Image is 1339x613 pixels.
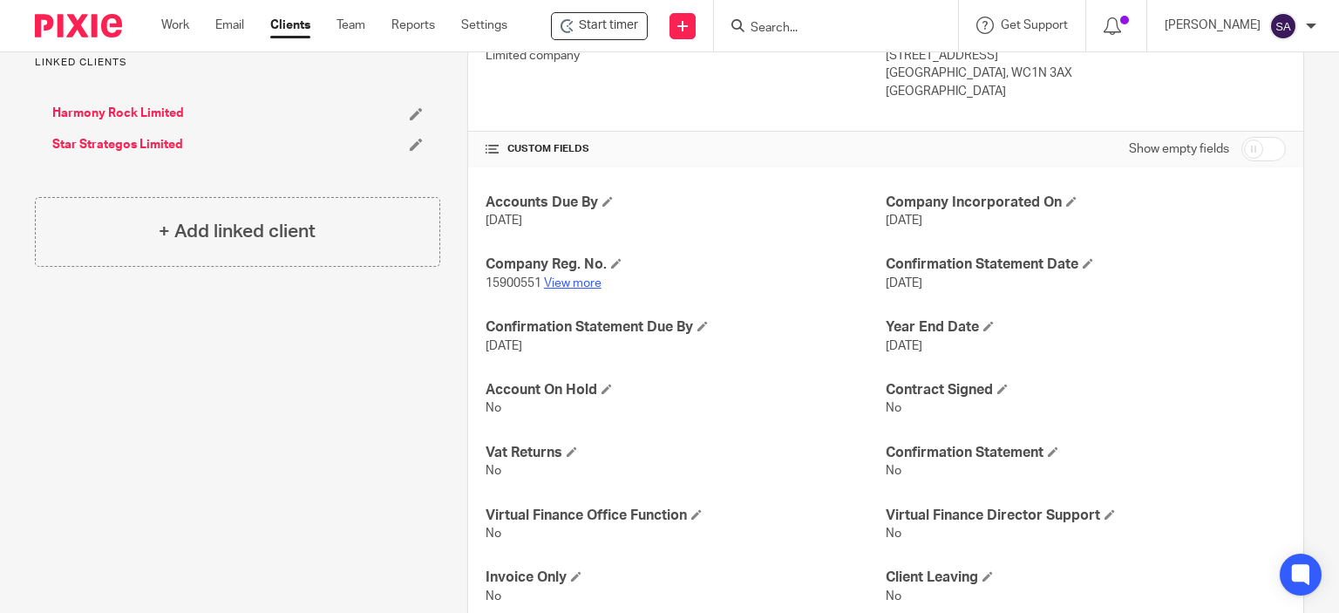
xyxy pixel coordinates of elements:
[886,194,1286,212] h4: Company Incorporated On
[886,255,1286,274] h4: Confirmation Statement Date
[886,215,922,227] span: [DATE]
[486,215,522,227] span: [DATE]
[886,507,1286,525] h4: Virtual Finance Director Support
[486,569,886,587] h4: Invoice Only
[579,17,638,35] span: Start timer
[486,142,886,156] h4: CUSTOM FIELDS
[486,465,501,477] span: No
[749,21,906,37] input: Search
[486,590,501,603] span: No
[35,56,440,70] p: Linked clients
[486,340,522,352] span: [DATE]
[486,255,886,274] h4: Company Reg. No.
[886,47,1286,65] p: [STREET_ADDRESS]
[551,12,648,40] div: Star Rock Holdings Limited
[886,83,1286,100] p: [GEOGRAPHIC_DATA]
[1269,12,1297,40] img: svg%3E
[486,381,886,399] h4: Account On Hold
[270,17,310,34] a: Clients
[486,402,501,414] span: No
[391,17,435,34] a: Reports
[886,528,901,540] span: No
[486,507,886,525] h4: Virtual Finance Office Function
[886,402,901,414] span: No
[886,569,1286,587] h4: Client Leaving
[486,194,886,212] h4: Accounts Due By
[486,47,886,65] p: Limited company
[886,444,1286,462] h4: Confirmation Statement
[886,65,1286,82] p: [GEOGRAPHIC_DATA], WC1N 3AX
[486,528,501,540] span: No
[461,17,507,34] a: Settings
[886,277,922,289] span: [DATE]
[336,17,365,34] a: Team
[1001,19,1068,31] span: Get Support
[886,590,901,603] span: No
[52,136,183,153] a: Star Strategos Limited
[35,14,122,37] img: Pixie
[1129,140,1229,158] label: Show empty fields
[486,277,541,289] span: 15900551
[886,318,1286,337] h4: Year End Date
[215,17,244,34] a: Email
[486,444,886,462] h4: Vat Returns
[1165,17,1261,34] p: [PERSON_NAME]
[159,218,316,245] h4: + Add linked client
[52,105,184,122] a: Harmony Rock Limited
[886,465,901,477] span: No
[544,277,602,289] a: View more
[486,318,886,337] h4: Confirmation Statement Due By
[886,340,922,352] span: [DATE]
[161,17,189,34] a: Work
[886,381,1286,399] h4: Contract Signed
